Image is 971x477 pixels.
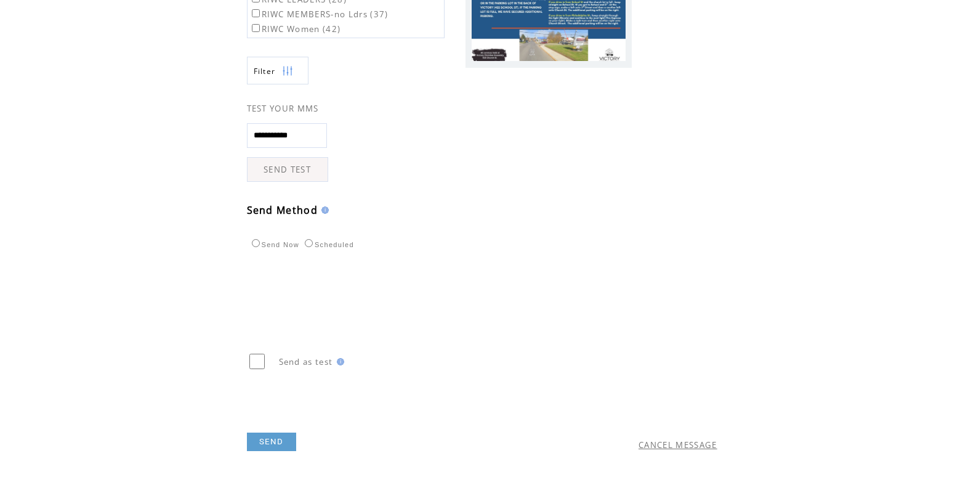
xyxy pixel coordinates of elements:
[305,239,313,247] input: Scheduled
[247,157,328,182] a: SEND TEST
[252,24,260,32] input: RIWC Women (42)
[247,103,319,114] span: TEST YOUR MMS
[247,433,296,451] a: SEND
[282,57,293,85] img: filters.png
[252,9,260,17] input: RIWC MEMBERS-no Ldrs (37)
[247,203,318,217] span: Send Method
[302,241,354,248] label: Scheduled
[249,9,389,20] label: RIWC MEMBERS-no Ldrs (37)
[247,57,308,84] a: Filter
[252,239,260,247] input: Send Now
[249,23,341,35] label: RIWC Women (42)
[639,439,717,450] a: CANCEL MESSAGE
[279,356,333,367] span: Send as test
[249,241,299,248] label: Send Now
[333,358,344,365] img: help.gif
[254,66,276,76] span: Show filters
[318,206,329,214] img: help.gif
